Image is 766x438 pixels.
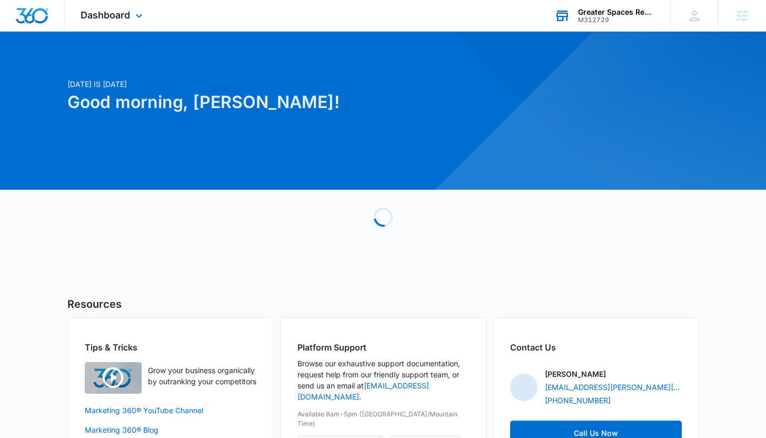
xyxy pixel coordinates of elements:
[67,296,699,312] h5: Resources
[85,405,256,416] a: Marketing 360® YouTube Channel
[297,358,469,402] p: Browse our exhaustive support documentation, request help from our friendly support team, or send...
[545,368,606,379] p: [PERSON_NAME]
[510,374,538,401] img: Kadin Cathey
[81,9,130,21] span: Dashboard
[85,341,256,354] h2: Tips & Tricks
[85,424,256,435] a: Marketing 360® Blog
[297,341,469,354] h2: Platform Support
[148,365,256,387] p: Grow your business organically by outranking your competitors
[545,395,611,406] a: [PHONE_NUMBER]
[67,79,484,90] p: [DATE] is [DATE]
[545,382,682,393] a: [EMAIL_ADDRESS][PERSON_NAME][DOMAIN_NAME]
[297,410,469,429] p: Available 8am-5pm ([GEOGRAPHIC_DATA]/Mountain Time)
[578,8,655,16] div: account name
[67,90,484,115] h1: Good morning, [PERSON_NAME]!
[510,341,682,354] h2: Contact Us
[85,362,142,394] img: Quick Overview Video
[578,16,655,24] div: account id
